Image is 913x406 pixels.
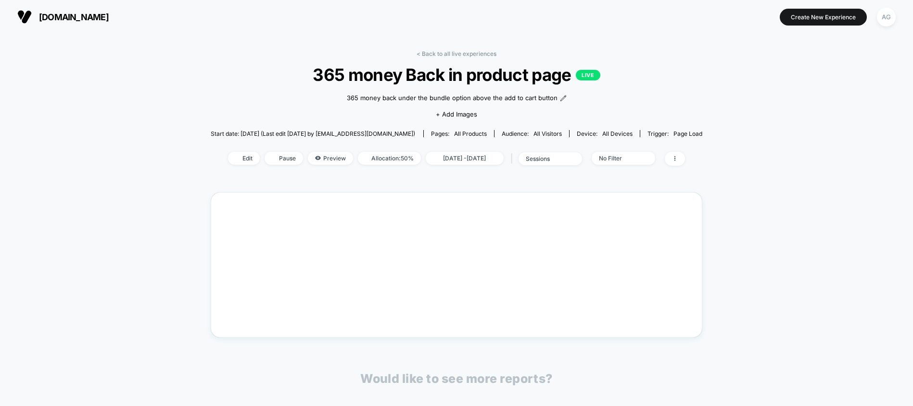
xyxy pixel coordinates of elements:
button: Create New Experience [780,9,867,26]
span: All Visitors [533,130,562,137]
button: AG [874,7,899,27]
span: 365 money back under the bundle option above the add to cart button [347,93,558,103]
p: Would like to see more reports? [360,371,553,386]
span: 365 money Back in product page [235,65,678,85]
div: sessions [526,155,564,162]
p: LIVE [576,70,600,80]
span: [DOMAIN_NAME] [39,12,109,22]
span: Allocation: 50% [358,152,421,165]
div: Pages: [431,130,487,137]
span: Preview [308,152,353,165]
span: Start date: [DATE] (Last edit [DATE] by [EMAIL_ADDRESS][DOMAIN_NAME]) [211,130,415,137]
button: [DOMAIN_NAME] [14,9,112,25]
span: [DATE] - [DATE] [426,152,504,165]
span: Edit [228,152,260,165]
div: Trigger: [647,130,702,137]
span: | [508,152,519,166]
span: + Add Images [436,110,477,118]
div: AG [877,8,896,26]
a: < Back to all live experiences [417,50,496,57]
span: Pause [265,152,303,165]
span: Device: [569,130,640,137]
span: all products [454,130,487,137]
div: Audience: [502,130,562,137]
span: Page Load [673,130,702,137]
div: No Filter [599,155,637,162]
img: Visually logo [17,10,32,24]
span: all devices [602,130,633,137]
